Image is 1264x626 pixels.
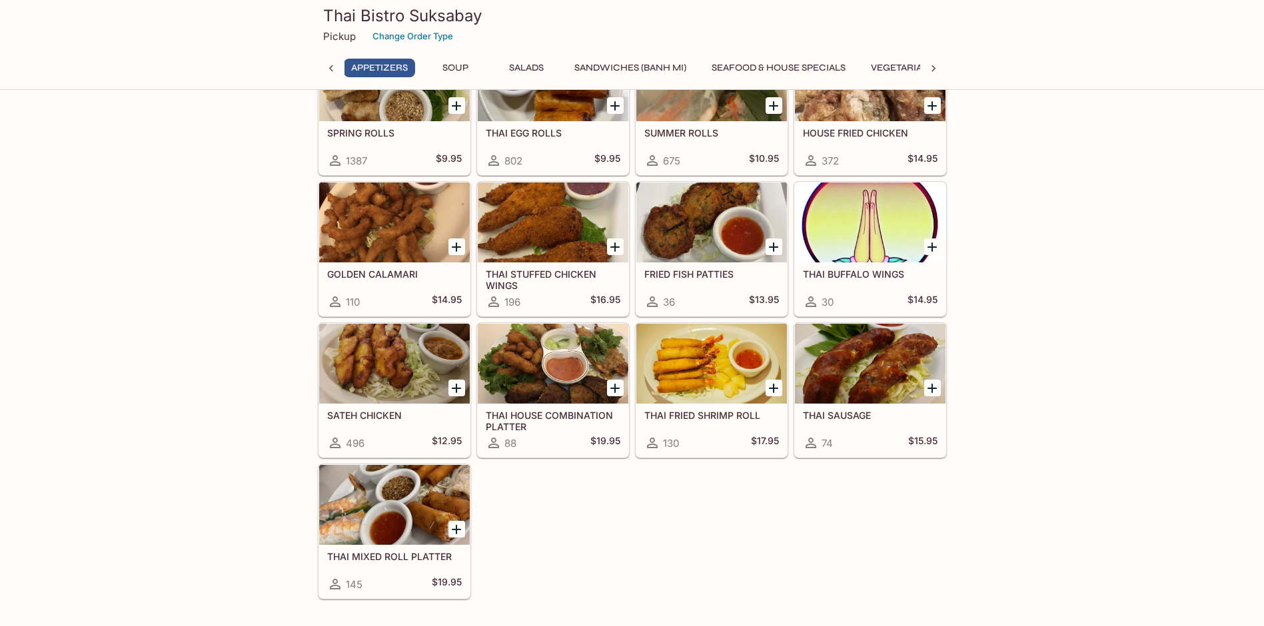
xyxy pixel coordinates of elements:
[366,26,459,47] button: Change Order Type
[346,155,367,167] span: 1387
[504,296,520,308] span: 196
[477,182,629,316] a: THAI STUFFED CHICKEN WINGS196$16.95
[318,464,470,599] a: THAI MIXED ROLL PLATTER145$19.95
[636,41,787,121] div: SUMMER ROLLS
[766,238,782,255] button: Add FRIED FISH PATTIES
[803,410,938,421] h5: THAI SAUSAGE
[478,182,628,262] div: THAI STUFFED CHICKEN WINGS
[749,294,779,310] h5: $13.95
[924,97,941,114] button: Add HOUSE FRIED CHICKEN
[323,30,356,43] p: Pickup
[448,380,465,396] button: Add SATEH CHICKEN
[663,437,679,450] span: 130
[607,238,624,255] button: Add THAI STUFFED CHICKEN WINGS
[924,238,941,255] button: Add THAI BUFFALO WINGS
[864,59,937,77] button: Vegetarian
[504,437,516,450] span: 88
[318,41,470,175] a: SPRING ROLLS1387$9.95
[663,296,675,308] span: 36
[327,551,462,562] h5: THAI MIXED ROLL PLATTER
[594,153,620,168] h5: $9.95
[478,324,628,404] div: THAI HOUSE COMBINATION PLATTER
[319,324,470,404] div: SATEH CHICKEN
[908,153,938,168] h5: $14.95
[795,324,946,404] div: THAI SAUSAGE
[319,465,470,545] div: THAI MIXED ROLL PLATTER
[822,437,833,450] span: 74
[636,182,788,316] a: FRIED FISH PATTIES36$13.95
[486,127,620,139] h5: THAI EGG ROLLS
[636,324,787,404] div: THAI FRIED SHRIMP ROLL
[346,578,362,591] span: 145
[644,410,779,421] h5: THAI FRIED SHRIMP ROLL
[590,435,620,451] h5: $19.95
[448,238,465,255] button: Add GOLDEN CALAMARI
[636,182,787,262] div: FRIED FISH PATTIES
[794,41,946,175] a: HOUSE FRIED CHICKEN372$14.95
[803,127,938,139] h5: HOUSE FRIED CHICKEN
[346,296,360,308] span: 110
[822,155,839,167] span: 372
[803,268,938,280] h5: THAI BUFFALO WINGS
[486,268,620,290] h5: THAI STUFFED CHICKEN WINGS
[607,380,624,396] button: Add THAI HOUSE COMBINATION PLATTER
[432,294,462,310] h5: $14.95
[795,41,946,121] div: HOUSE FRIED CHICKEN
[924,380,941,396] button: Add THAI SAUSAGE
[496,59,556,77] button: Salads
[486,410,620,432] h5: THAI HOUSE COMBINATION PLATTER
[319,182,470,262] div: GOLDEN CALAMARI
[908,435,938,451] h5: $15.95
[432,576,462,592] h5: $19.95
[432,435,462,451] h5: $12.95
[319,41,470,121] div: SPRING ROLLS
[644,268,779,280] h5: FRIED FISH PATTIES
[477,41,629,175] a: THAI EGG ROLLS802$9.95
[663,155,680,167] span: 675
[477,323,629,458] a: THAI HOUSE COMBINATION PLATTER88$19.95
[318,182,470,316] a: GOLDEN CALAMARI110$14.95
[318,323,470,458] a: SATEH CHICKEN496$12.95
[766,97,782,114] button: Add SUMMER ROLLS
[344,59,415,77] button: Appetizers
[795,182,946,262] div: THAI BUFFALO WINGS
[644,127,779,139] h5: SUMMER ROLLS
[766,380,782,396] button: Add THAI FRIED SHRIMP ROLL
[323,5,942,26] h3: Thai Bistro Suksabay
[794,182,946,316] a: THAI BUFFALO WINGS30$14.95
[346,437,364,450] span: 496
[327,127,462,139] h5: SPRING ROLLS
[504,155,522,167] span: 802
[636,323,788,458] a: THAI FRIED SHRIMP ROLL130$17.95
[448,97,465,114] button: Add SPRING ROLLS
[426,59,486,77] button: Soup
[448,521,465,537] button: Add THAI MIXED ROLL PLATTER
[607,97,624,114] button: Add THAI EGG ROLLS
[567,59,694,77] button: Sandwiches (Banh Mi)
[749,153,779,168] h5: $10.95
[908,294,938,310] h5: $14.95
[704,59,853,77] button: Seafood & House Specials
[327,410,462,421] h5: SATEH CHICKEN
[794,323,946,458] a: THAI SAUSAGE74$15.95
[478,41,628,121] div: THAI EGG ROLLS
[751,435,779,451] h5: $17.95
[436,153,462,168] h5: $9.95
[590,294,620,310] h5: $16.95
[636,41,788,175] a: SUMMER ROLLS675$10.95
[822,296,834,308] span: 30
[327,268,462,280] h5: GOLDEN CALAMARI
